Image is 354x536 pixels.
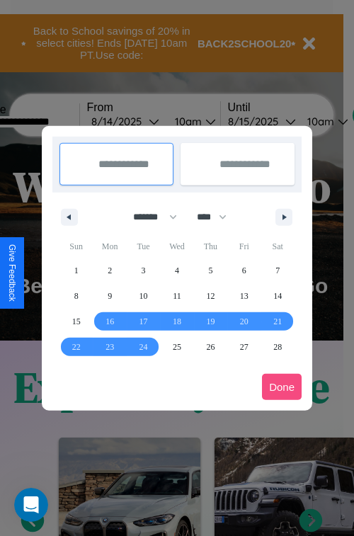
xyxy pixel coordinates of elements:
[240,283,249,309] span: 13
[93,334,126,360] button: 23
[160,235,193,258] span: Wed
[142,258,146,283] span: 3
[175,258,179,283] span: 4
[194,309,227,334] button: 19
[127,258,160,283] button: 3
[139,283,148,309] span: 10
[173,334,181,360] span: 25
[206,283,215,309] span: 12
[227,334,261,360] button: 27
[139,334,148,360] span: 24
[93,258,126,283] button: 2
[194,283,227,309] button: 12
[240,334,249,360] span: 27
[59,235,93,258] span: Sun
[72,334,81,360] span: 22
[206,334,215,360] span: 26
[227,309,261,334] button: 20
[261,283,295,309] button: 14
[261,309,295,334] button: 21
[59,283,93,309] button: 8
[59,309,93,334] button: 15
[227,283,261,309] button: 13
[275,258,280,283] span: 7
[74,258,79,283] span: 1
[273,283,282,309] span: 14
[160,258,193,283] button: 4
[194,258,227,283] button: 5
[160,334,193,360] button: 25
[160,309,193,334] button: 18
[59,258,93,283] button: 1
[208,258,212,283] span: 5
[93,235,126,258] span: Mon
[139,309,148,334] span: 17
[206,309,215,334] span: 19
[127,309,160,334] button: 17
[105,334,114,360] span: 23
[242,258,246,283] span: 6
[72,309,81,334] span: 15
[261,334,295,360] button: 28
[273,309,282,334] span: 21
[127,334,160,360] button: 24
[93,309,126,334] button: 16
[173,283,181,309] span: 11
[273,334,282,360] span: 28
[7,244,17,302] div: Give Feedback
[127,283,160,309] button: 10
[108,283,112,309] span: 9
[194,235,227,258] span: Thu
[194,334,227,360] button: 26
[160,283,193,309] button: 11
[108,258,112,283] span: 2
[240,309,249,334] span: 20
[261,258,295,283] button: 7
[14,488,48,522] iframe: Intercom live chat
[227,235,261,258] span: Fri
[93,283,126,309] button: 9
[74,283,79,309] span: 8
[227,258,261,283] button: 6
[127,235,160,258] span: Tue
[261,235,295,258] span: Sat
[173,309,181,334] span: 18
[105,309,114,334] span: 16
[59,334,93,360] button: 22
[262,374,302,400] button: Done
